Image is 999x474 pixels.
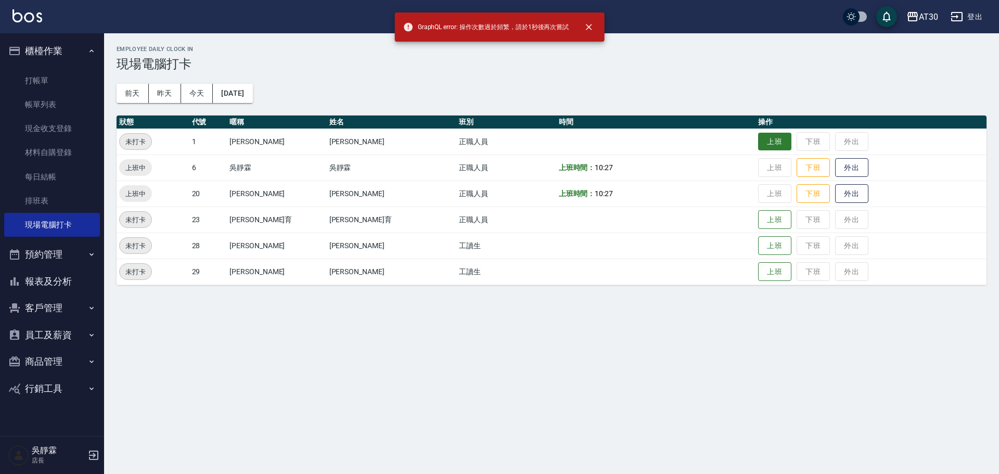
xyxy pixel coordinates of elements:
th: 代號 [189,116,227,129]
button: AT30 [902,6,942,28]
div: AT30 [919,10,938,23]
span: 未打卡 [120,214,151,225]
button: 下班 [797,158,830,177]
button: 預約管理 [4,241,100,268]
button: 報表及分析 [4,268,100,295]
button: 員工及薪資 [4,322,100,349]
span: 上班中 [119,188,152,199]
button: 上班 [758,210,791,229]
img: Person [8,445,29,466]
td: 工讀生 [456,233,556,259]
td: [PERSON_NAME] [327,181,457,207]
button: 客戶管理 [4,294,100,322]
button: save [876,6,897,27]
p: 店長 [32,456,85,465]
th: 時間 [556,116,755,129]
td: [PERSON_NAME] [327,129,457,155]
button: [DATE] [213,84,252,103]
a: 打帳單 [4,69,100,93]
a: 現場電腦打卡 [4,213,100,237]
td: 23 [189,207,227,233]
td: [PERSON_NAME] [227,181,327,207]
a: 材料自購登錄 [4,140,100,164]
td: [PERSON_NAME]育 [227,207,327,233]
th: 操作 [755,116,987,129]
button: 昨天 [149,84,181,103]
td: [PERSON_NAME] [327,259,457,285]
th: 班別 [456,116,556,129]
button: 上班 [758,133,791,151]
button: close [577,16,600,39]
button: 上班 [758,236,791,255]
span: 未打卡 [120,266,151,277]
th: 狀態 [117,116,189,129]
span: 10:27 [595,189,613,198]
td: [PERSON_NAME] [227,259,327,285]
a: 帳單列表 [4,93,100,117]
button: 櫃檯作業 [4,37,100,65]
a: 每日結帳 [4,165,100,189]
td: 1 [189,129,227,155]
span: 上班中 [119,162,152,173]
button: 商品管理 [4,348,100,375]
td: 吳靜霖 [327,155,457,181]
td: 工讀生 [456,259,556,285]
h5: 吳靜霖 [32,445,85,456]
b: 上班時間： [559,163,595,172]
button: 下班 [797,184,830,203]
b: 上班時間： [559,189,595,198]
td: 6 [189,155,227,181]
td: 正職人員 [456,207,556,233]
button: 前天 [117,84,149,103]
td: 28 [189,233,227,259]
td: [PERSON_NAME]育 [327,207,457,233]
a: 排班表 [4,189,100,213]
td: 20 [189,181,227,207]
td: 正職人員 [456,155,556,181]
h3: 現場電腦打卡 [117,57,987,71]
span: GraphQL error: 操作次數過於頻繁，請於1秒後再次嘗試 [403,22,569,32]
td: 29 [189,259,227,285]
h2: Employee Daily Clock In [117,46,987,53]
span: 10:27 [595,163,613,172]
button: 登出 [946,7,987,27]
button: 今天 [181,84,213,103]
button: 上班 [758,262,791,281]
a: 現金收支登錄 [4,117,100,140]
button: 行銷工具 [4,375,100,402]
td: 正職人員 [456,181,556,207]
td: [PERSON_NAME] [227,129,327,155]
span: 未打卡 [120,240,151,251]
td: [PERSON_NAME] [327,233,457,259]
span: 未打卡 [120,136,151,147]
img: Logo [12,9,42,22]
td: 正職人員 [456,129,556,155]
th: 姓名 [327,116,457,129]
td: 吳靜霖 [227,155,327,181]
button: 外出 [835,184,868,203]
td: [PERSON_NAME] [227,233,327,259]
button: 外出 [835,158,868,177]
th: 暱稱 [227,116,327,129]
